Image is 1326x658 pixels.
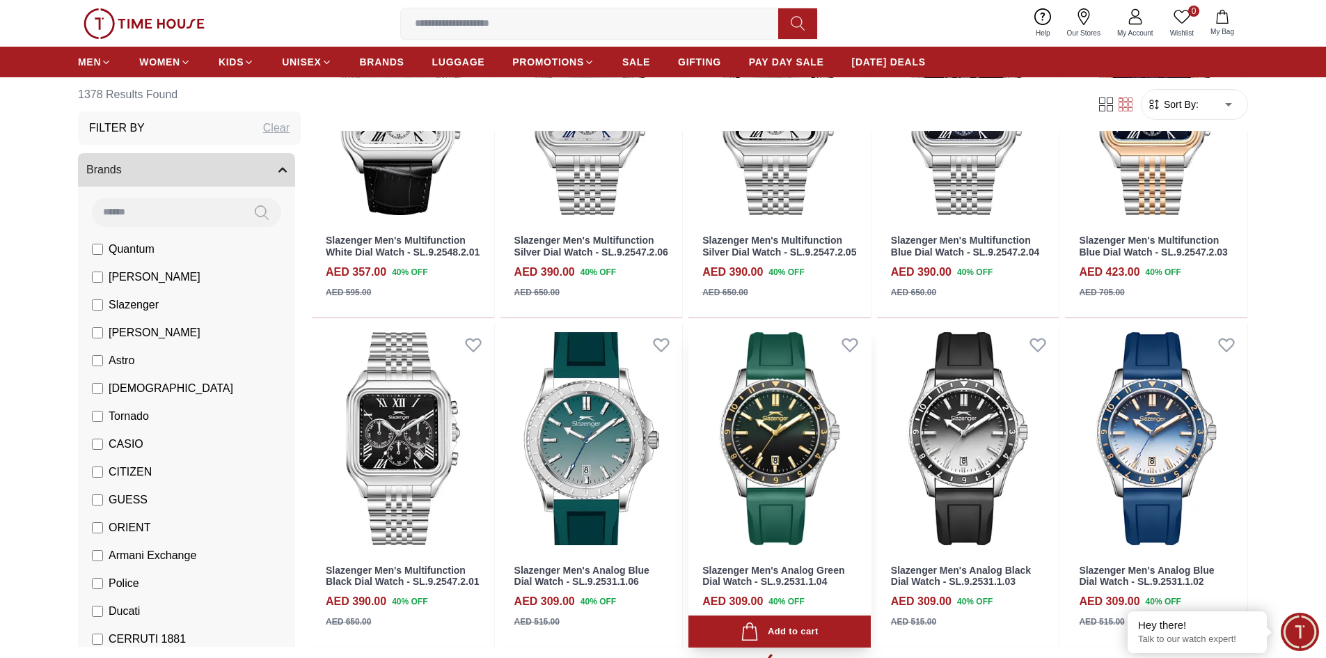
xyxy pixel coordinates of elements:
span: PAY DAY SALE [749,55,824,69]
h4: AED 309.00 [1079,593,1139,610]
span: 40 % OFF [392,266,427,279]
h4: AED 423.00 [1079,264,1139,281]
h4: AED 390.00 [514,264,575,281]
span: [DATE] DEALS [852,55,926,69]
span: 40 % OFF [1146,266,1181,279]
h6: 1378 Results Found [78,78,301,111]
span: [DEMOGRAPHIC_DATA] [109,380,233,397]
div: Hey there! [1138,618,1256,632]
div: AED 650.00 [326,616,371,628]
h4: AED 390.00 [702,264,763,281]
img: Slazenger Men's Analog Black Dial Watch - SL.9.2531.1.03 [877,324,1059,554]
a: Slazenger Men's Multifunction Silver Dial Watch - SL.9.2547.2.05 [702,235,856,258]
a: GIFTING [678,49,721,75]
a: Slazenger Men's Multifunction Blue Dial Watch - SL.9.2547.2.04 [891,235,1039,258]
input: Quantum [92,244,103,255]
a: Slazenger Men's Multifunction Black Dial Watch - SL.9.2547.2.01 [312,324,494,554]
span: Quantum [109,241,155,258]
input: Astro [92,355,103,366]
div: AED 515.00 [1079,616,1124,628]
a: Slazenger Men's Analog Black Dial Watch - SL.9.2531.1.03 [891,565,1031,588]
a: Help [1027,6,1059,41]
a: PAY DAY SALE [749,49,824,75]
h4: AED 390.00 [891,264,952,281]
input: ORIENT [92,522,103,533]
span: LUGGAGE [432,55,485,69]
span: 40 % OFF [768,266,804,279]
span: CERRUTI 1881 [109,631,186,648]
span: 40 % OFF [1146,595,1181,608]
a: KIDS [219,49,254,75]
div: AED 650.00 [702,286,748,299]
a: Slazenger Men's Multifunction Black Dial Watch - SL.9.2547.2.01 [326,565,479,588]
span: 40 % OFF [957,266,993,279]
div: AED 595.00 [326,286,371,299]
input: CITIZEN [92,467,103,478]
h4: AED 390.00 [326,593,386,610]
div: AED 650.00 [514,286,560,299]
span: GUESS [109,492,148,508]
div: Clear [263,120,290,136]
span: [PERSON_NAME] [109,324,200,341]
span: Slazenger [109,297,159,313]
span: [PERSON_NAME] [109,269,200,285]
a: Slazenger Men's Multifunction Blue Dial Watch - SL.9.2547.2.03 [1079,235,1227,258]
a: MEN [78,49,111,75]
h4: AED 357.00 [326,264,386,281]
img: ... [84,8,205,39]
span: ORIENT [109,519,150,536]
a: [DATE] DEALS [852,49,926,75]
span: CITIZEN [109,464,152,480]
h4: AED 309.00 [514,593,575,610]
a: Slazenger Men's Analog Green Dial Watch - SL.9.2531.1.04 [702,565,844,588]
img: Slazenger Men's Analog Blue Dial Watch - SL.9.2531.1.02 [1065,324,1247,554]
span: 0 [1188,6,1199,17]
input: Ducati [92,606,103,617]
span: Help [1030,28,1056,38]
span: My Account [1112,28,1159,38]
a: UNISEX [282,49,331,75]
img: Slazenger Men's Analog Green Dial Watch - SL.9.2531.1.04 [688,324,871,554]
h4: AED 309.00 [891,593,952,610]
span: KIDS [219,55,244,69]
button: My Bag [1202,7,1242,40]
input: [PERSON_NAME] [92,327,103,338]
span: Tornado [109,408,149,425]
input: CERRUTI 1881 [92,634,103,645]
span: Ducati [109,603,140,620]
span: MEN [78,55,101,69]
span: My Bag [1205,26,1240,37]
input: Tornado [92,411,103,422]
div: AED 650.00 [891,286,936,299]
a: SALE [622,49,650,75]
input: [PERSON_NAME] [92,272,103,283]
div: AED 515.00 [891,616,936,628]
span: Our Stores [1061,28,1106,38]
button: Sort By: [1147,97,1199,111]
a: Slazenger Men's Multifunction White Dial Watch - SL.9.2548.2.01 [326,235,480,258]
button: Brands [78,153,295,187]
a: Slazenger Men's Analog Blue Dial Watch - SL.9.2531.1.02 [1079,565,1214,588]
span: Wishlist [1165,28,1199,38]
input: Slazenger [92,299,103,311]
div: Chat Widget [1281,613,1319,651]
span: WOMEN [139,55,180,69]
a: 0Wishlist [1162,6,1202,41]
span: CASIO [109,436,143,453]
img: Slazenger Men's Analog Blue Dial Watch - SL.9.2531.1.06 [500,324,683,554]
div: Add to cart [741,622,818,641]
input: GUESS [92,494,103,506]
button: Add to cart [688,616,871,648]
a: Slazenger Men's Multifunction Silver Dial Watch - SL.9.2547.2.06 [514,235,668,258]
span: Armani Exchange [109,547,196,564]
span: 40 % OFF [392,595,427,608]
input: [DEMOGRAPHIC_DATA] [92,383,103,394]
div: AED 705.00 [1079,286,1124,299]
div: AED 515.00 [514,616,560,628]
span: GIFTING [678,55,721,69]
a: LUGGAGE [432,49,485,75]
